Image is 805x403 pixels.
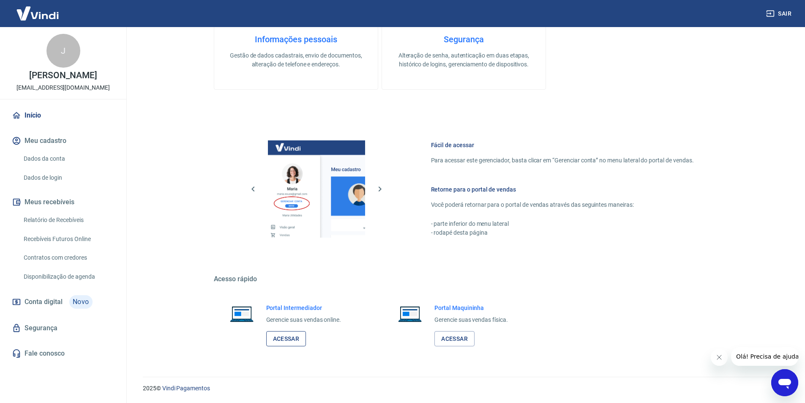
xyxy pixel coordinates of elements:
h6: Fácil de acessar [431,141,694,149]
p: Para acessar este gerenciador, basta clicar em “Gerenciar conta” no menu lateral do portal de ven... [431,156,694,165]
h5: Acesso rápido [214,275,714,283]
p: Alteração de senha, autenticação em duas etapas, histórico de logins, gerenciamento de dispositivos. [396,51,532,69]
p: Gerencie suas vendas online. [266,315,341,324]
p: [EMAIL_ADDRESS][DOMAIN_NAME] [16,83,110,92]
button: Sair [764,6,795,22]
a: Disponibilização de agenda [20,268,116,285]
iframe: Botão para abrir a janela de mensagens [771,369,798,396]
span: Olá! Precisa de ajuda? [5,6,71,13]
a: Dados da conta [20,150,116,167]
iframe: Fechar mensagem [711,349,728,366]
a: Fale conosco [10,344,116,363]
a: Dados de login [20,169,116,186]
img: Imagem de um notebook aberto [392,304,428,324]
iframe: Mensagem da empresa [731,347,798,366]
a: Recebíveis Futuros Online [20,230,116,248]
p: [PERSON_NAME] [29,71,97,80]
a: Segurança [10,319,116,337]
button: Meu cadastro [10,132,116,150]
a: Vindi Pagamentos [162,385,210,392]
img: Imagem da dashboard mostrando o botão de gerenciar conta na sidebar no lado esquerdo [268,140,365,238]
p: 2025 © [143,384,785,393]
img: Vindi [10,0,65,26]
span: Novo [69,295,93,309]
a: Acessar [434,331,475,347]
img: Imagem de um notebook aberto [224,304,259,324]
a: Relatório de Recebíveis [20,211,116,229]
span: Conta digital [25,296,63,308]
h6: Retorne para o portal de vendas [431,185,694,194]
p: - parte inferior do menu lateral [431,219,694,228]
h4: Informações pessoais [228,34,364,44]
p: Gestão de dados cadastrais, envio de documentos, alteração de telefone e endereços. [228,51,364,69]
div: J [46,34,80,68]
h6: Portal Intermediador [266,304,341,312]
a: Início [10,106,116,125]
p: Gerencie suas vendas física. [434,315,508,324]
a: Acessar [266,331,306,347]
button: Meus recebíveis [10,193,116,211]
a: Conta digitalNovo [10,292,116,312]
a: Contratos com credores [20,249,116,266]
p: - rodapé desta página [431,228,694,237]
p: Você poderá retornar para o portal de vendas através das seguintes maneiras: [431,200,694,209]
h6: Portal Maquininha [434,304,508,312]
h4: Segurança [396,34,532,44]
